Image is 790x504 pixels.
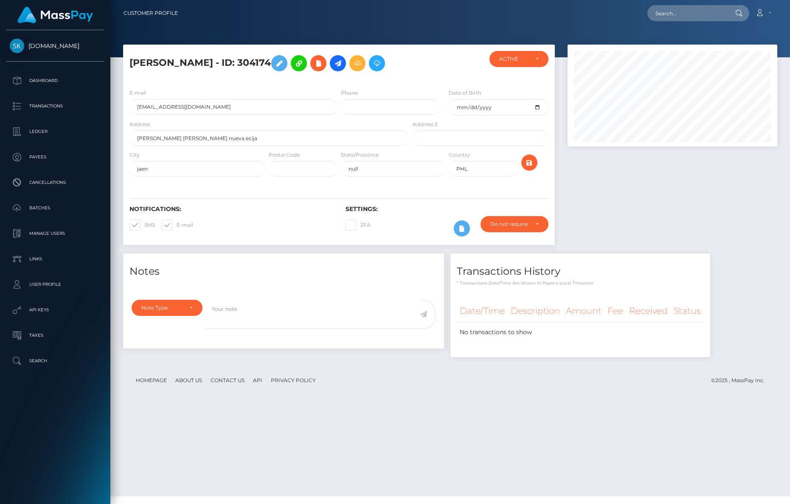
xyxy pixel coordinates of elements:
[346,220,371,231] label: 2FA
[508,299,563,323] th: Description
[207,374,248,387] a: Contact Us
[10,176,101,189] p: Cancellations
[563,299,604,323] th: Amount
[10,253,101,265] p: Links
[449,89,481,97] label: Date of Birth
[671,299,704,323] th: Status
[129,206,333,213] h6: Notifications:
[267,374,319,387] a: Privacy Policy
[6,42,104,50] span: [DOMAIN_NAME]
[129,121,150,128] label: Address
[6,223,104,244] a: Manage Users
[10,227,101,240] p: Manage Users
[141,304,183,311] div: Note Type
[250,374,266,387] a: API
[6,350,104,372] a: Search
[6,96,104,117] a: Transactions
[449,151,470,159] label: Country
[10,278,101,291] p: User Profile
[341,89,358,97] label: Phone
[481,216,549,232] button: Do not require
[499,56,529,62] div: ACTIVE
[129,51,405,76] h5: [PERSON_NAME] - ID: 304174
[457,280,704,286] p: * Transactions date/time are shown in payee's local timezone
[341,151,379,159] label: State/Province
[10,202,101,214] p: Batches
[10,355,101,367] p: Search
[6,248,104,270] a: Links
[129,89,146,97] label: E-mail
[129,151,140,159] label: City
[346,206,549,213] h6: Settings:
[6,197,104,219] a: Batches
[457,323,704,342] td: No transactions to show
[413,121,438,128] label: Address 2
[6,172,104,193] a: Cancellations
[647,5,727,21] input: Search...
[6,325,104,346] a: Taxes
[10,329,101,342] p: Taxes
[132,374,170,387] a: Homepage
[17,7,93,23] img: MassPay Logo
[10,125,101,138] p: Ledger
[489,51,549,67] button: ACTIVE
[6,146,104,168] a: Payees
[269,151,300,159] label: Postal Code
[457,299,508,323] th: Date/Time
[6,70,104,91] a: Dashboard
[626,299,671,323] th: Received
[711,376,771,385] div: © 2025 , MassPay Inc.
[490,221,529,228] div: Do not require
[6,274,104,295] a: User Profile
[330,55,346,71] a: Initiate Payout
[604,299,626,323] th: Fee
[132,300,202,316] button: Note Type
[129,220,155,231] label: SMS
[10,304,101,316] p: API Keys
[10,100,101,113] p: Transactions
[172,374,205,387] a: About Us
[6,121,104,142] a: Ledger
[124,4,178,22] a: Customer Profile
[6,299,104,321] a: API Keys
[10,151,101,163] p: Payees
[10,74,101,87] p: Dashboard
[162,220,193,231] label: E-mail
[457,264,704,279] h4: Transactions History
[10,39,24,53] img: Skin.Land
[129,264,438,279] h4: Notes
